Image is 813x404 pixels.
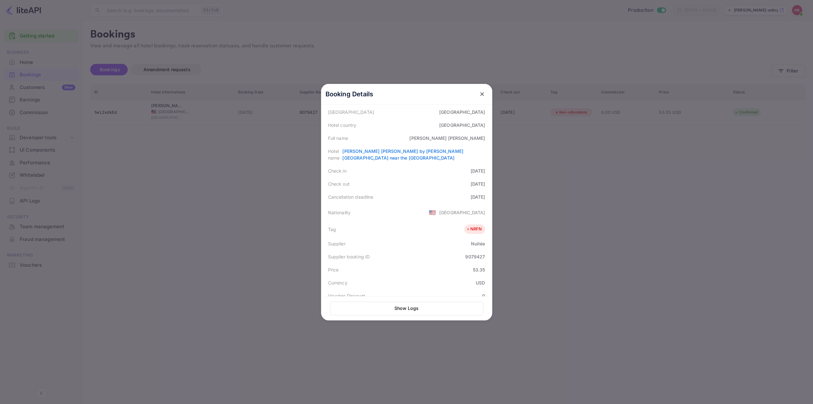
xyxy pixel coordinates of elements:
div: [GEOGRAPHIC_DATA] [328,109,374,115]
div: Cancellation deadline [328,194,373,200]
div: Check in [328,168,346,174]
div: 9079427 [465,253,485,260]
div: Supplier [328,240,346,247]
div: Hotel name [328,148,343,161]
div: Currency [328,279,347,286]
div: Supplier booking ID [328,253,370,260]
div: USD [476,279,485,286]
div: Price [328,266,339,273]
div: NRFN [466,226,482,232]
div: [GEOGRAPHIC_DATA] [439,209,485,216]
div: Voucher Discount [328,292,365,299]
div: 0 [482,292,485,299]
div: Hotel country [328,122,357,128]
div: 53.35 [473,266,485,273]
button: Show Logs [330,302,483,315]
div: Nuitée [471,240,485,247]
div: [DATE] [471,181,485,187]
a: [PERSON_NAME] [PERSON_NAME] by [PERSON_NAME] [GEOGRAPHIC_DATA] near the [GEOGRAPHIC_DATA] [342,148,463,161]
div: Full name [328,135,348,141]
div: [DATE] [471,168,485,174]
span: United States [429,207,436,218]
p: Booking Details [326,89,373,99]
div: [PERSON_NAME] [PERSON_NAME] [409,135,485,141]
div: [GEOGRAPHIC_DATA] [439,109,485,115]
div: Tag [328,226,336,233]
div: Nationality [328,209,351,216]
div: [DATE] [471,194,485,200]
div: Check out [328,181,350,187]
button: close [476,88,488,100]
div: [GEOGRAPHIC_DATA] [439,122,485,128]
